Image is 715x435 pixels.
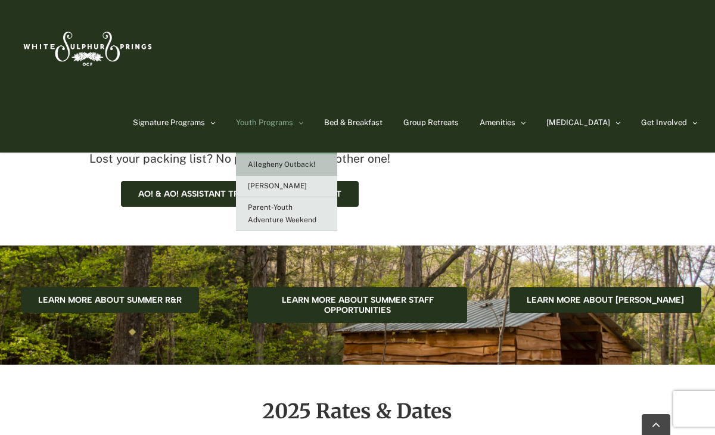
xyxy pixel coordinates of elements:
a: Learn more about Summer Staff opportunities [248,287,467,323]
a: Learn more about Summer R&R [21,287,199,313]
span: Group Retreats [403,119,459,126]
span: Learn more about Summer Staff opportunities [265,295,450,315]
a: Get Involved [641,93,697,153]
a: Signature Programs [133,93,215,153]
a: Learn more about [PERSON_NAME] [509,287,701,313]
span: AO! & AO! Assistant Trip Leader Packing List [138,189,341,199]
a: [PERSON_NAME] [236,176,337,197]
img: White Sulphur Springs Logo [18,18,155,74]
a: Youth Programs [236,93,303,153]
span: Youth Programs [236,119,293,126]
a: Amenities [480,93,526,153]
span: Amenities [480,119,515,126]
p: Lost your packing list? No problem. Here’s another one! [18,149,462,169]
span: Allegheny Outback! [248,160,315,169]
span: [MEDICAL_DATA] [546,119,610,126]
span: Get Involved [641,119,687,126]
span: Learn more about Summer R&R [38,295,182,305]
h2: 2025 Rates & Dates [18,400,697,422]
span: Signature Programs [133,119,205,126]
a: Parent-Youth Adventure Weekend [236,197,337,231]
span: Bed & Breakfast [324,119,383,126]
a: Group Retreats [403,93,459,153]
a: Allegheny Outback! [236,154,337,176]
span: [PERSON_NAME] [248,182,307,190]
a: Bed & Breakfast [324,93,383,153]
span: Learn more about [PERSON_NAME] [527,295,684,305]
nav: Main Menu Sticky [133,93,697,153]
a: AO! & AO! Assistant Trip Leader Packing List [121,181,359,207]
span: Parent-Youth Adventure Weekend [248,203,316,224]
a: [MEDICAL_DATA] [546,93,620,153]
